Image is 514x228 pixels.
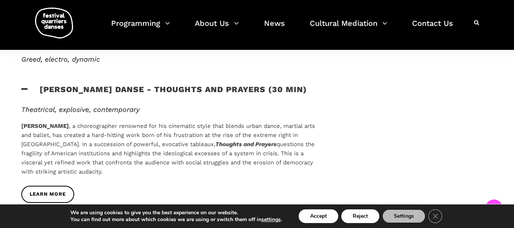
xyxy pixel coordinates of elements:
[195,17,239,39] a: About Us
[264,17,285,39] a: News
[35,8,73,38] img: logo-fqd-med
[412,17,453,39] a: Contact Us
[21,123,69,129] b: [PERSON_NAME]
[21,55,100,63] em: Greed, electro, dynamic
[21,186,74,203] a: Learn more
[21,123,315,148] span: , a choreographer renowned for his cinematic style that blends urban dance, martial arts and ball...
[299,209,338,223] button: Accept
[21,105,140,113] em: Theatrical, explosive, contemporary
[21,141,315,175] span: questions the fragility of American institutions and highlights the ideological excesses of a sys...
[215,141,277,148] i: Thoughts and Prayers
[30,190,66,198] span: Learn more
[382,209,425,223] button: Settings
[341,209,379,223] button: Reject
[111,17,170,39] a: Programming
[310,17,387,39] a: Cultural Mediation
[21,85,307,104] h3: [PERSON_NAME] Danse - Thoughts and Prayers (30 min)
[70,209,282,216] p: We are using cookies to give you the best experience on our website.
[261,216,281,223] button: settings
[428,209,442,223] button: Close GDPR Cookie Banner
[70,216,282,223] p: You can find out more about which cookies we are using or switch them off in .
